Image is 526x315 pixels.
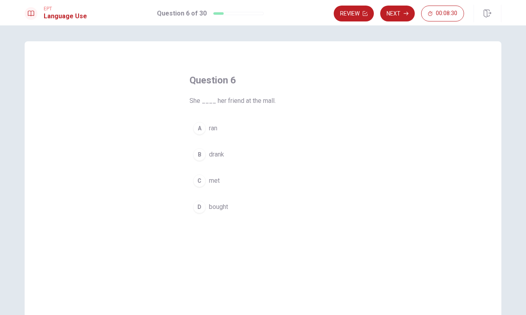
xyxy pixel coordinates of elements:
h1: Question 6 of 30 [157,9,207,18]
button: Dbought [190,197,336,217]
div: A [193,122,206,135]
h1: Language Use [44,12,87,21]
span: met [209,176,220,186]
span: ran [209,124,217,133]
button: Cmet [190,171,336,191]
span: drank [209,150,224,159]
button: Aran [190,118,336,138]
button: Bdrank [190,145,336,164]
h4: Question 6 [190,74,336,87]
span: bought [209,202,228,212]
span: EPT [44,6,87,12]
div: B [193,148,206,161]
div: D [193,201,206,213]
button: Next [380,6,415,21]
span: 00:08:30 [436,10,457,17]
span: She ____ her friend at the mall. [190,96,336,106]
button: Review [334,6,374,21]
div: C [193,174,206,187]
button: 00:08:30 [421,6,464,21]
